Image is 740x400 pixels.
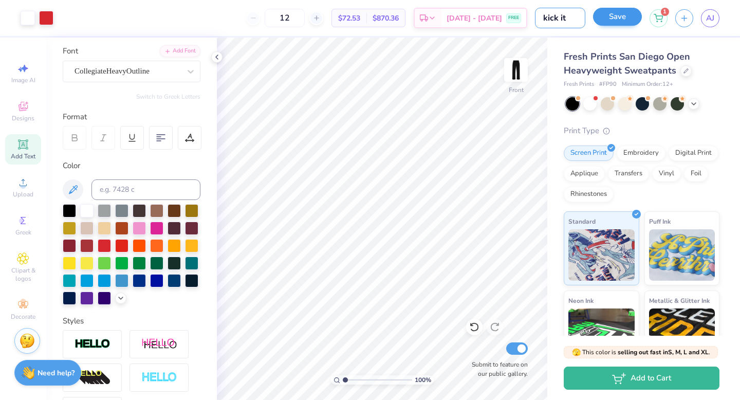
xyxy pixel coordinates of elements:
[160,45,200,57] div: Add Font
[568,295,594,306] span: Neon Ink
[568,308,635,360] img: Neon Ink
[568,216,596,227] span: Standard
[661,8,669,16] span: 1
[141,338,177,351] img: Shadow
[38,368,75,378] strong: Need help?
[652,166,681,181] div: Vinyl
[13,190,33,198] span: Upload
[338,13,360,24] span: $72.53
[622,80,673,89] span: Minimum Order: 12 +
[415,375,431,385] span: 100 %
[564,187,614,202] div: Rhinestones
[91,179,200,200] input: e.g. 7428 c
[136,93,200,101] button: Switch to Greek Letters
[508,14,519,22] span: FREE
[564,146,614,161] div: Screen Print
[599,80,617,89] span: # FP90
[141,372,177,384] img: Negative Space
[564,166,605,181] div: Applique
[75,370,110,386] img: 3d Illusion
[568,229,635,281] img: Standard
[63,160,200,172] div: Color
[11,152,35,160] span: Add Text
[572,348,710,357] span: This color is .
[649,295,710,306] span: Metallic & Glitter Ink
[535,8,585,28] input: Untitled Design
[5,266,41,283] span: Clipart & logos
[572,348,581,357] span: 🫣
[63,315,200,327] div: Styles
[564,80,594,89] span: Fresh Prints
[11,313,35,321] span: Decorate
[11,76,35,84] span: Image AI
[75,338,110,350] img: Stroke
[15,228,31,237] span: Greek
[466,360,528,378] label: Submit to feature on our public gallery.
[564,367,719,390] button: Add to Cart
[564,50,690,77] span: Fresh Prints San Diego Open Heavyweight Sweatpants
[593,8,642,26] button: Save
[618,348,709,356] strong: selling out fast in S, M, L and XL
[706,12,714,24] span: AJ
[63,111,201,123] div: Format
[509,85,524,95] div: Front
[63,45,78,57] label: Font
[649,216,671,227] span: Puff Ink
[373,13,399,24] span: $870.36
[649,308,715,360] img: Metallic & Glitter Ink
[649,229,715,281] img: Puff Ink
[506,60,526,80] img: Front
[564,125,719,137] div: Print Type
[669,146,718,161] div: Digital Print
[608,166,649,181] div: Transfers
[684,166,708,181] div: Foil
[12,114,34,122] span: Designs
[701,9,719,27] a: AJ
[617,146,665,161] div: Embroidery
[447,13,502,24] span: [DATE] - [DATE]
[265,9,305,27] input: – –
